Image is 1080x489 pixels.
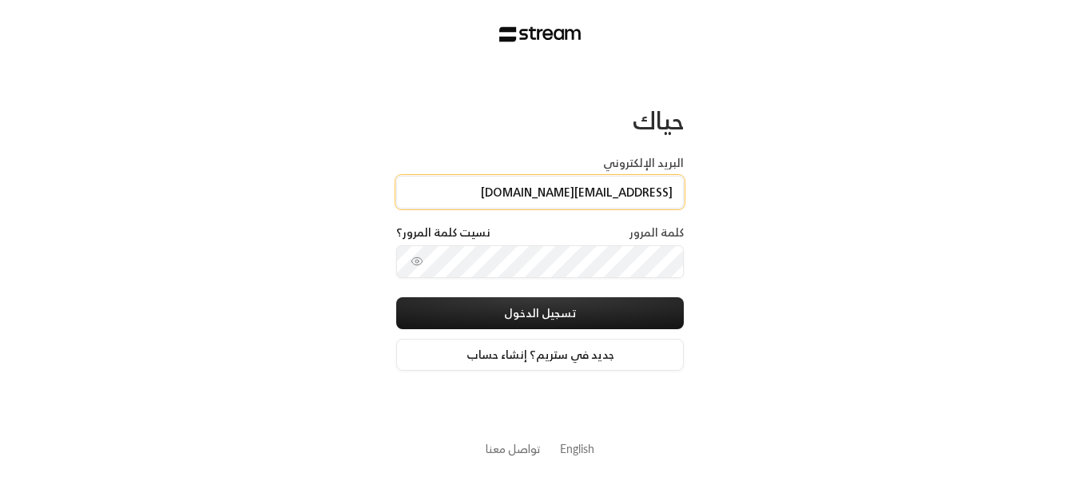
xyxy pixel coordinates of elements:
label: البريد الإلكتروني [603,155,684,171]
a: نسيت كلمة المرور؟ [396,225,490,241]
img: Stream Logo [499,26,582,42]
a: جديد في ستريم؟ إنشاء حساب [396,339,684,371]
a: تواصل معنا [486,439,541,459]
button: تسجيل الدخول [396,297,684,329]
span: حياك [633,99,684,141]
a: English [560,434,594,463]
label: كلمة المرور [629,225,684,241]
button: تواصل معنا [486,440,541,457]
button: toggle password visibility [404,248,430,274]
